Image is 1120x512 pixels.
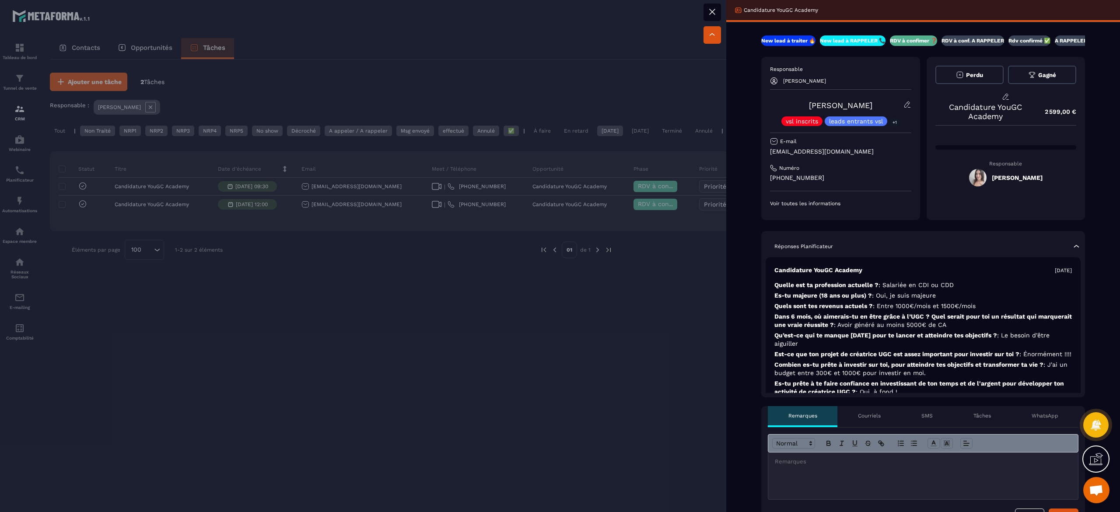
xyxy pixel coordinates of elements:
[973,412,991,419] p: Tâches
[783,78,826,84] p: [PERSON_NAME]
[1038,72,1056,78] span: Gagné
[992,174,1043,181] h5: [PERSON_NAME]
[744,7,818,14] p: Candidature YouGC Academy
[770,66,911,73] p: Responsable
[834,321,946,328] span: : Avoir généré au moins 5000€ de CA
[774,379,1072,396] p: Es-tu prête à te faire confiance en investissant de ton temps et de l'argent pour développer ton ...
[921,412,933,419] p: SMS
[1036,103,1076,120] p: 2 599,00 €
[873,302,976,309] span: : Entre 1000€/mois et 1500€/mois
[770,200,911,207] p: Voir toutes les informations
[856,388,897,395] span: : Oui, à fond !
[809,101,872,110] a: [PERSON_NAME]
[935,161,1077,167] p: Responsable
[770,147,911,156] p: [EMAIL_ADDRESS][DOMAIN_NAME]
[774,312,1072,329] p: Dans 6 mois, où aimerais-tu en être grâce à l’UGC ? Quel serait pour toi un résultat qui marquera...
[889,118,900,127] p: +1
[779,165,799,172] p: Numéro
[820,37,885,44] p: New lead à RAPPELER 📞
[774,350,1072,358] p: Est-ce que ton projet de créatrice UGC est assez important pour investir sur toi ?
[786,118,818,124] p: vsl inscrits
[1083,477,1109,503] a: Ouvrir le chat
[788,412,817,419] p: Remarques
[878,281,954,288] span: : Salariée en CDI ou CDD
[829,118,883,124] p: leads entrants vsl
[774,243,833,250] p: Réponses Planificateur
[858,412,881,419] p: Courriels
[774,281,1072,289] p: Quelle est ta profession actuelle ?
[1055,267,1072,274] p: [DATE]
[935,66,1004,84] button: Perdu
[872,292,936,299] span: : Oui, je suis majeure
[780,138,797,145] p: E-mail
[774,331,1072,348] p: Qu’est-ce qui te manque [DATE] pour te lancer et atteindre tes objectifs ?
[774,266,862,274] p: Candidature YouGC Academy
[1032,412,1058,419] p: WhatsApp
[1008,37,1050,44] p: Rdv confirmé ✅
[1008,66,1076,84] button: Gagné
[966,72,983,78] span: Perdu
[774,361,1072,377] p: Combien es-tu prête à investir sur toi, pour atteindre tes objectifs et transformer ta vie ?
[890,37,937,44] p: RDV à confimer ❓
[1019,351,1071,358] span: : Énormément !!!!
[935,102,1036,121] p: Candidature YouGC Academy
[761,37,815,44] p: New lead à traiter 🔥
[774,291,1072,300] p: Es-tu majeure (18 ans ou plus) ?
[774,302,1072,310] p: Quels sont tes revenus actuels ?
[941,37,1004,44] p: RDV à conf. A RAPPELER
[770,174,911,182] p: [PHONE_NUMBER]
